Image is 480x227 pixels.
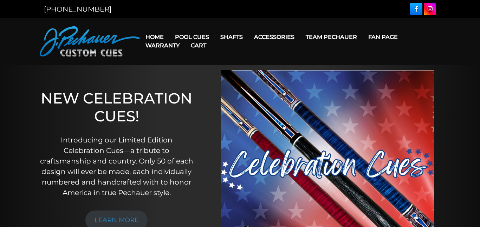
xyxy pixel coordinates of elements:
[140,36,185,54] a: Warranty
[363,28,403,46] a: Fan Page
[39,135,193,198] p: Introducing our Limited Edition Celebration Cues—a tribute to craftsmanship and country. Only 50 ...
[39,89,193,125] h1: NEW CELEBRATION CUES!
[40,26,140,56] img: Pechauer Custom Cues
[300,28,363,46] a: Team Pechauer
[185,36,212,54] a: Cart
[169,28,215,46] a: Pool Cues
[248,28,300,46] a: Accessories
[44,5,111,13] a: [PHONE_NUMBER]
[140,28,169,46] a: Home
[215,28,248,46] a: Shafts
